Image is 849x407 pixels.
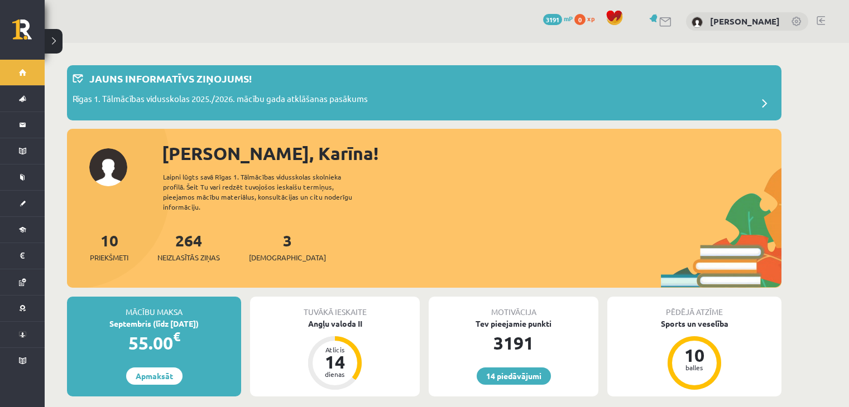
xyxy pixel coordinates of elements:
div: Mācību maksa [67,297,241,318]
p: Rīgas 1. Tālmācības vidusskolas 2025./2026. mācību gada atklāšanas pasākums [73,93,368,108]
div: [PERSON_NAME], Karīna! [162,140,781,167]
span: 0 [574,14,586,25]
div: 3191 [429,330,598,356]
a: [PERSON_NAME] [710,16,780,27]
div: Sports un veselība [607,318,781,330]
a: 14 piedāvājumi [477,367,551,385]
span: [DEMOGRAPHIC_DATA] [249,252,326,263]
a: 3[DEMOGRAPHIC_DATA] [249,230,326,263]
div: Tuvākā ieskaite [250,297,420,318]
span: mP [564,14,573,23]
div: Septembris (līdz [DATE]) [67,318,241,330]
a: Sports un veselība 10 balles [607,318,781,391]
div: 10 [678,346,711,364]
div: Angļu valoda II [250,318,420,330]
div: Tev pieejamie punkti [429,318,598,330]
a: 10Priekšmeti [90,230,128,263]
a: Rīgas 1. Tālmācības vidusskola [12,20,45,47]
img: Karīna Caune [692,17,703,28]
div: Pēdējā atzīme [607,297,781,318]
div: Motivācija [429,297,598,318]
a: Angļu valoda II Atlicis 14 dienas [250,318,420,391]
a: Apmaksāt [126,367,183,385]
a: Jauns informatīvs ziņojums! Rīgas 1. Tālmācības vidusskolas 2025./2026. mācību gada atklāšanas pa... [73,71,776,115]
a: 3191 mP [543,14,573,23]
div: 55.00 [67,330,241,356]
p: Jauns informatīvs ziņojums! [89,71,252,86]
span: 3191 [543,14,562,25]
span: xp [587,14,594,23]
div: Laipni lūgts savā Rīgas 1. Tālmācības vidusskolas skolnieka profilā. Šeit Tu vari redzēt tuvojošo... [163,172,372,212]
span: € [173,328,180,345]
span: Neizlasītās ziņas [157,252,220,263]
a: 0 xp [574,14,600,23]
div: Atlicis [318,346,352,353]
div: balles [678,364,711,371]
div: 14 [318,353,352,371]
div: dienas [318,371,352,377]
span: Priekšmeti [90,252,128,263]
a: 264Neizlasītās ziņas [157,230,220,263]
